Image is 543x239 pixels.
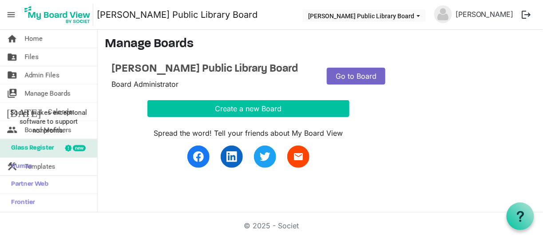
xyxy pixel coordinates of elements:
[193,151,204,162] img: facebook.svg
[111,80,178,89] span: Board Administrator
[7,30,17,48] span: home
[147,100,350,117] button: Create a new Board
[24,30,43,48] span: Home
[7,176,48,194] span: Partner Web
[7,66,17,84] span: folder_shared
[452,5,517,23] a: [PERSON_NAME]
[111,63,314,76] a: [PERSON_NAME] Public Library Board
[73,145,86,151] div: new
[3,6,20,23] span: menu
[7,139,54,157] span: Glass Register
[7,194,35,212] span: Frontier
[24,66,59,84] span: Admin Files
[7,48,17,66] span: folder_shared
[24,85,71,102] span: Manage Boards
[24,48,39,66] span: Files
[7,158,32,175] span: Sumac
[226,151,237,162] img: linkedin.svg
[287,146,309,168] a: email
[22,4,93,26] img: My Board View Logo
[48,103,74,121] span: Calendar
[105,37,536,52] h3: Manage Boards
[434,5,452,23] img: no-profile-picture.svg
[7,85,17,102] span: switch_account
[327,68,385,85] a: Go to Board
[147,128,350,138] div: Spread the word! Tell your friends about My Board View
[517,5,536,24] button: logout
[244,221,299,230] a: © 2025 - Societ
[293,151,304,162] span: email
[4,108,93,135] span: Societ makes exceptional software to support nonprofits.
[7,103,41,121] span: [DATE]
[260,151,270,162] img: twitter.svg
[97,6,258,24] a: [PERSON_NAME] Public Library Board
[22,4,97,26] a: My Board View Logo
[302,9,426,22] button: Stirling-Rawdon Public Library Board dropdownbutton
